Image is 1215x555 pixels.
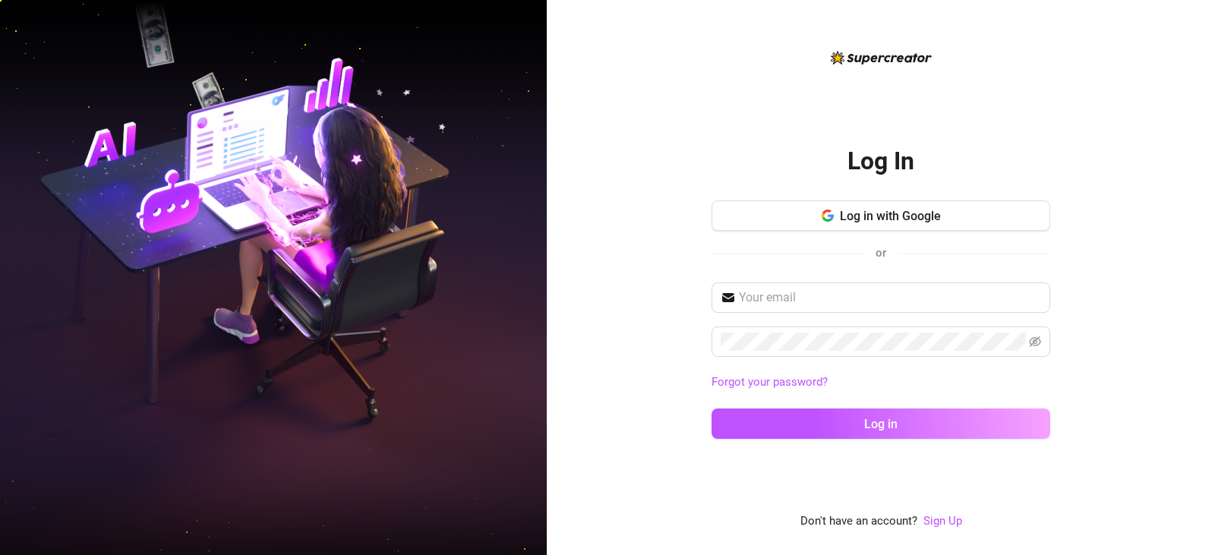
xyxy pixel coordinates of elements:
[831,51,932,65] img: logo-BBDzfeDw.svg
[1029,336,1041,348] span: eye-invisible
[923,512,962,531] a: Sign Up
[876,246,886,260] span: or
[923,514,962,528] a: Sign Up
[847,146,914,177] h2: Log In
[864,417,898,431] span: Log in
[840,209,941,223] span: Log in with Google
[712,408,1050,439] button: Log in
[712,375,828,389] a: Forgot your password?
[739,289,1041,307] input: Your email
[712,200,1050,231] button: Log in with Google
[712,374,1050,392] a: Forgot your password?
[800,512,917,531] span: Don't have an account?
